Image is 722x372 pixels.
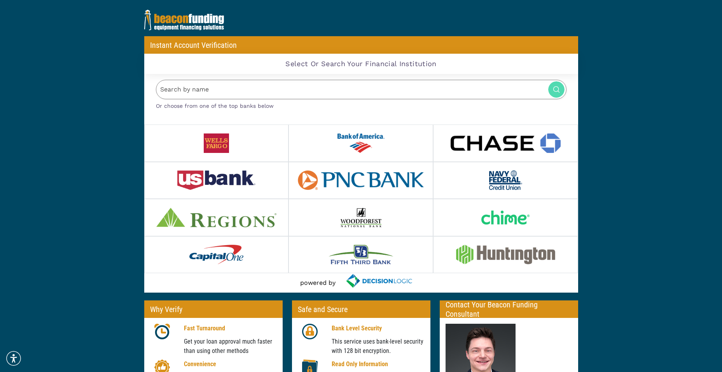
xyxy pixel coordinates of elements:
[177,170,256,190] img: us_bank.png
[302,324,318,339] img: lock icon
[150,305,182,314] p: Why Verify
[337,133,385,153] img: bank_of_america.png
[332,360,425,369] p: Read Only Information
[285,60,436,68] h2: Select Or Search Your Financial Institution
[456,245,555,264] img: huntington.png
[489,170,523,190] img: navy_federal.png
[150,40,237,50] p: Instant Account Verification
[341,208,381,227] img: woodforest.png
[332,324,425,333] p: Bank Level Security
[451,133,561,153] img: chase.png
[204,133,229,153] img: wells_fargo.png
[336,273,422,289] img: decisionLogicFooter.svg
[154,324,170,339] img: clock icon
[298,170,424,190] img: pnc_bank.png
[300,278,336,288] p: powered by
[189,245,243,264] img: capital_one.png
[446,300,572,319] p: Contact Your Beacon Funding Consultant
[481,211,530,225] img: chime.png
[184,324,277,333] p: Fast Turnaround
[329,245,393,264] img: fifth_third_bank.png
[298,305,348,314] p: Safe and Secure
[184,337,277,356] p: Get your loan approval much faster than using other methods
[332,337,425,356] p: This service uses bank-level security with 128 bit encryption.
[156,80,566,100] input: Search by name
[156,208,276,227] img: regions.png
[144,10,224,30] img: Beacon_Reverse.png
[184,360,277,369] p: Convenience
[156,99,566,111] p: Or choose from one of the top banks below
[548,81,565,98] img: searchbutton.svg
